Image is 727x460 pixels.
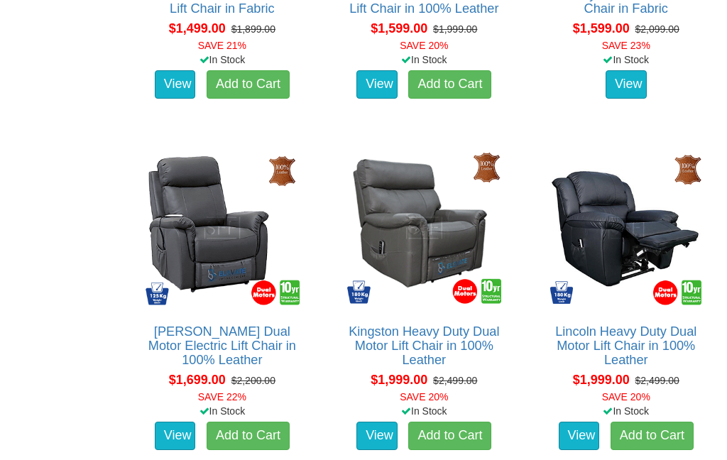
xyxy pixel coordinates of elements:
[559,422,600,450] a: View
[408,422,491,450] a: Add to Cart
[573,21,630,35] span: $1,599.00
[371,21,427,35] span: $1,599.00
[433,375,477,386] del: $2,499.00
[231,375,275,386] del: $2,200.00
[602,391,650,402] font: SAVE 20%
[140,146,305,310] img: Dalton Dual Motor Electric Lift Chair in 100% Leather
[207,70,290,99] a: Add to Cart
[433,23,477,35] del: $1,999.00
[635,23,679,35] del: $2,099.00
[371,373,427,387] span: $1,999.00
[169,21,226,35] span: $1,499.00
[573,373,630,387] span: $1,999.00
[231,23,275,35] del: $1,899.00
[129,53,315,67] div: In Stock
[349,324,499,367] a: Kingston Heavy Duty Dual Motor Lift Chair in 100% Leather
[400,40,448,51] font: SAVE 20%
[533,404,719,418] div: In Stock
[611,422,694,450] a: Add to Cart
[341,146,506,310] img: Kingston Heavy Duty Dual Motor Lift Chair in 100% Leather
[356,70,398,99] a: View
[544,146,709,310] img: Lincoln Heavy Duty Dual Motor Lift Chair in 100% Leather
[198,40,246,51] font: SAVE 21%
[635,375,679,386] del: $2,499.00
[207,422,290,450] a: Add to Cart
[606,70,647,99] a: View
[155,70,196,99] a: View
[602,40,650,51] font: SAVE 23%
[331,53,517,67] div: In Stock
[129,404,315,418] div: In Stock
[155,422,196,450] a: View
[408,70,491,99] a: Add to Cart
[198,391,246,402] font: SAVE 22%
[400,391,448,402] font: SAVE 20%
[555,324,696,367] a: Lincoln Heavy Duty Dual Motor Lift Chair in 100% Leather
[148,324,296,367] a: [PERSON_NAME] Dual Motor Electric Lift Chair in 100% Leather
[356,422,398,450] a: View
[169,373,226,387] span: $1,699.00
[533,53,719,67] div: In Stock
[331,404,517,418] div: In Stock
